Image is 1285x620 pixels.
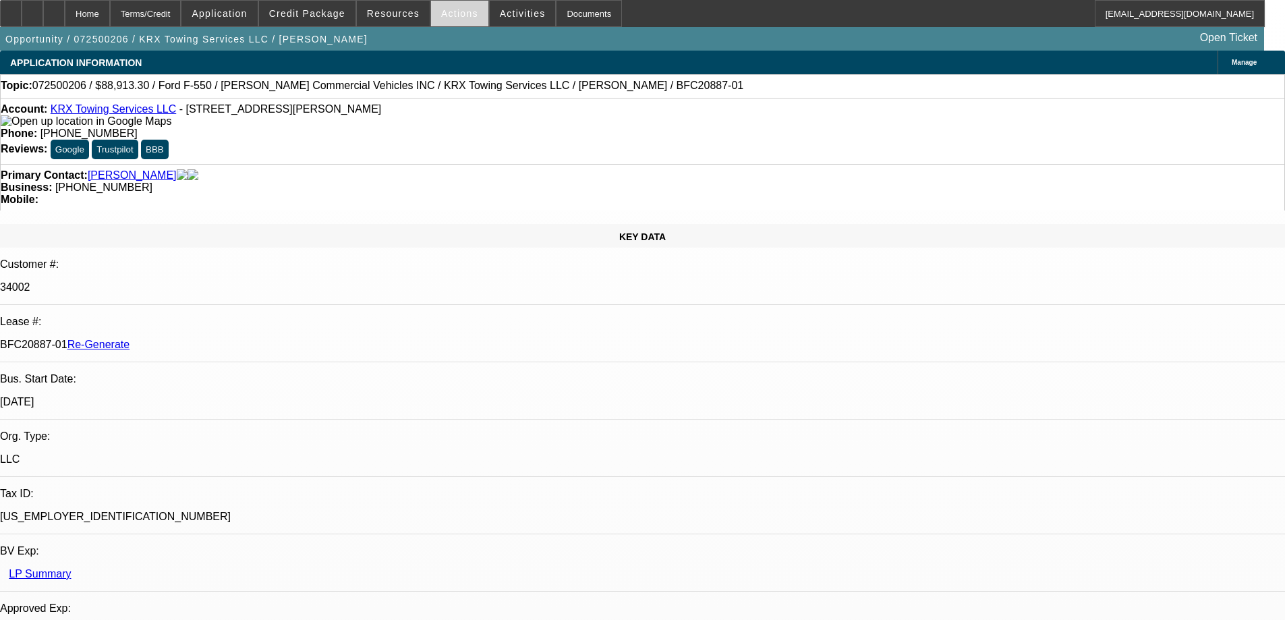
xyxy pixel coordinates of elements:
[55,181,152,193] span: [PHONE_NUMBER]
[269,8,345,19] span: Credit Package
[619,231,666,242] span: KEY DATA
[367,8,420,19] span: Resources
[1232,59,1257,66] span: Manage
[92,140,138,159] button: Trustpilot
[1,169,88,181] strong: Primary Contact:
[51,140,89,159] button: Google
[490,1,556,26] button: Activities
[32,80,743,92] span: 072500206 / $88,913.30 / Ford F-550 / [PERSON_NAME] Commercial Vehicles INC / KRX Towing Services...
[259,1,355,26] button: Credit Package
[431,1,488,26] button: Actions
[40,128,138,139] span: [PHONE_NUMBER]
[1,128,37,139] strong: Phone:
[141,140,169,159] button: BBB
[1,194,38,205] strong: Mobile:
[67,339,130,350] a: Re-Generate
[1195,26,1263,49] a: Open Ticket
[88,169,177,181] a: [PERSON_NAME]
[9,568,71,580] a: LP Summary
[357,1,430,26] button: Resources
[181,1,257,26] button: Application
[1,115,171,127] a: View Google Maps
[1,103,47,115] strong: Account:
[10,57,142,68] span: APPLICATION INFORMATION
[179,103,382,115] span: - [STREET_ADDRESS][PERSON_NAME]
[1,181,52,193] strong: Business:
[51,103,176,115] a: KRX Towing Services LLC
[1,115,171,128] img: Open up location in Google Maps
[500,8,546,19] span: Activities
[441,8,478,19] span: Actions
[188,169,198,181] img: linkedin-icon.png
[177,169,188,181] img: facebook-icon.png
[5,34,368,45] span: Opportunity / 072500206 / KRX Towing Services LLC / [PERSON_NAME]
[1,143,47,154] strong: Reviews:
[1,80,32,92] strong: Topic:
[192,8,247,19] span: Application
